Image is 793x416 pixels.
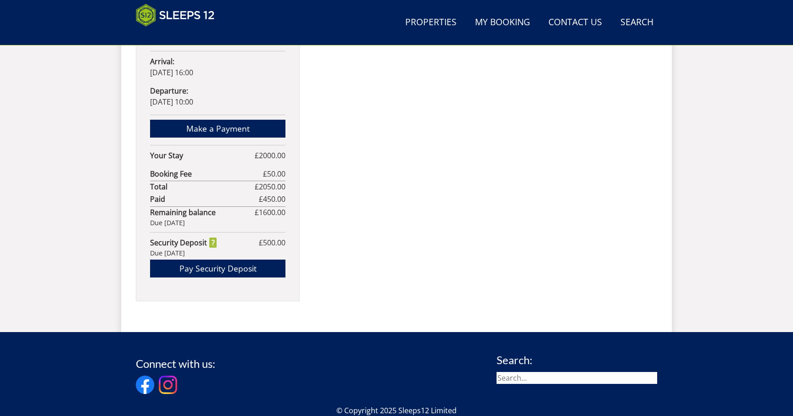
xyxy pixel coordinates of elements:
[150,248,285,258] div: Due [DATE]
[150,120,285,138] a: Make a Payment
[259,237,285,248] span: £
[497,372,657,384] input: Search...
[150,56,285,78] p: [DATE] 16:00
[255,150,285,161] span: £
[263,194,285,204] span: 450.00
[150,260,285,277] a: Pay Security Deposit
[150,86,188,96] strong: Departure:
[150,56,174,67] strong: Arrival:
[150,218,285,228] div: Due [DATE]
[150,85,285,107] p: [DATE] 10:00
[255,207,285,218] span: £
[136,376,154,394] img: Facebook
[497,354,657,366] h3: Search:
[150,194,259,205] strong: Paid
[150,181,255,192] strong: Total
[150,237,217,248] strong: Security Deposit
[545,12,606,33] a: Contact Us
[617,12,657,33] a: Search
[259,194,285,205] span: £
[267,169,285,179] span: 50.00
[263,168,285,179] span: £
[136,4,215,27] img: Sleeps 12
[136,358,215,370] h3: Connect with us:
[150,168,263,179] strong: Booking Fee
[263,238,285,248] span: 500.00
[259,150,285,161] span: 2000.00
[402,12,460,33] a: Properties
[150,150,255,161] strong: Your Stay
[255,181,285,192] span: £
[259,182,285,192] span: 2050.00
[131,32,228,40] iframe: Customer reviews powered by Trustpilot
[471,12,534,33] a: My Booking
[259,207,285,217] span: 1600.00
[136,405,657,416] p: © Copyright 2025 Sleeps12 Limited
[150,207,255,218] strong: Remaining balance
[159,376,177,394] img: Instagram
